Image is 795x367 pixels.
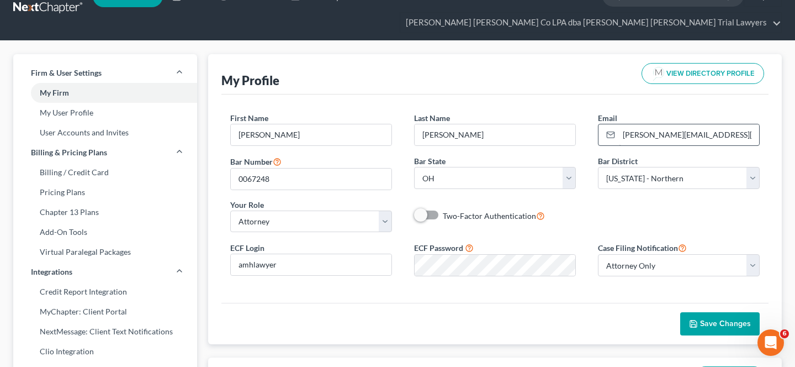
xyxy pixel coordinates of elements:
[642,63,764,84] button: VIEW DIRECTORY PROFILE
[443,211,536,221] span: Two-Factor Authentication
[31,147,107,158] span: Billing & Pricing Plans
[13,342,197,361] a: Clio Integration
[13,222,197,242] a: Add-On Tools
[680,312,760,335] button: Save Changes
[13,262,197,282] a: Integrations
[13,63,197,83] a: Firm & User Settings
[230,200,264,209] span: Your Role
[415,124,575,145] input: Enter last name...
[400,13,781,33] a: [PERSON_NAME] [PERSON_NAME] Co LPA dba [PERSON_NAME] [PERSON_NAME] Trial Lawyers
[231,254,391,275] input: Enter ecf login...
[231,124,391,145] input: Enter first name...
[13,202,197,222] a: Chapter 13 Plans
[13,103,197,123] a: My User Profile
[230,113,268,123] span: First Name
[13,123,197,143] a: User Accounts and Invites
[700,319,751,328] span: Save Changes
[414,155,446,167] label: Bar State
[31,266,72,277] span: Integrations
[231,169,391,190] input: #
[13,242,197,262] a: Virtual Paralegal Packages
[780,329,789,338] span: 6
[13,322,197,342] a: NextMessage: Client Text Notifications
[221,72,279,88] div: My Profile
[414,113,450,123] span: Last Name
[666,70,755,77] span: VIEW DIRECTORY PROFILE
[598,241,687,254] label: Case Filing Notification
[13,83,197,103] a: My Firm
[13,143,197,162] a: Billing & Pricing Plans
[230,155,282,168] label: Bar Number
[598,155,638,167] label: Bar District
[31,67,102,78] span: Firm & User Settings
[13,282,197,302] a: Credit Report Integration
[13,162,197,182] a: Billing / Credit Card
[414,242,463,254] label: ECF Password
[619,124,759,145] input: Enter email...
[230,242,264,254] label: ECF Login
[13,302,197,322] a: MyChapter: Client Portal
[757,329,784,356] iframe: Intercom live chat
[651,66,666,81] img: modern-attorney-logo-488310dd42d0e56951fffe13e3ed90e038bc441dd813d23dff0c9337a977f38e.png
[598,113,617,123] span: Email
[13,182,197,202] a: Pricing Plans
